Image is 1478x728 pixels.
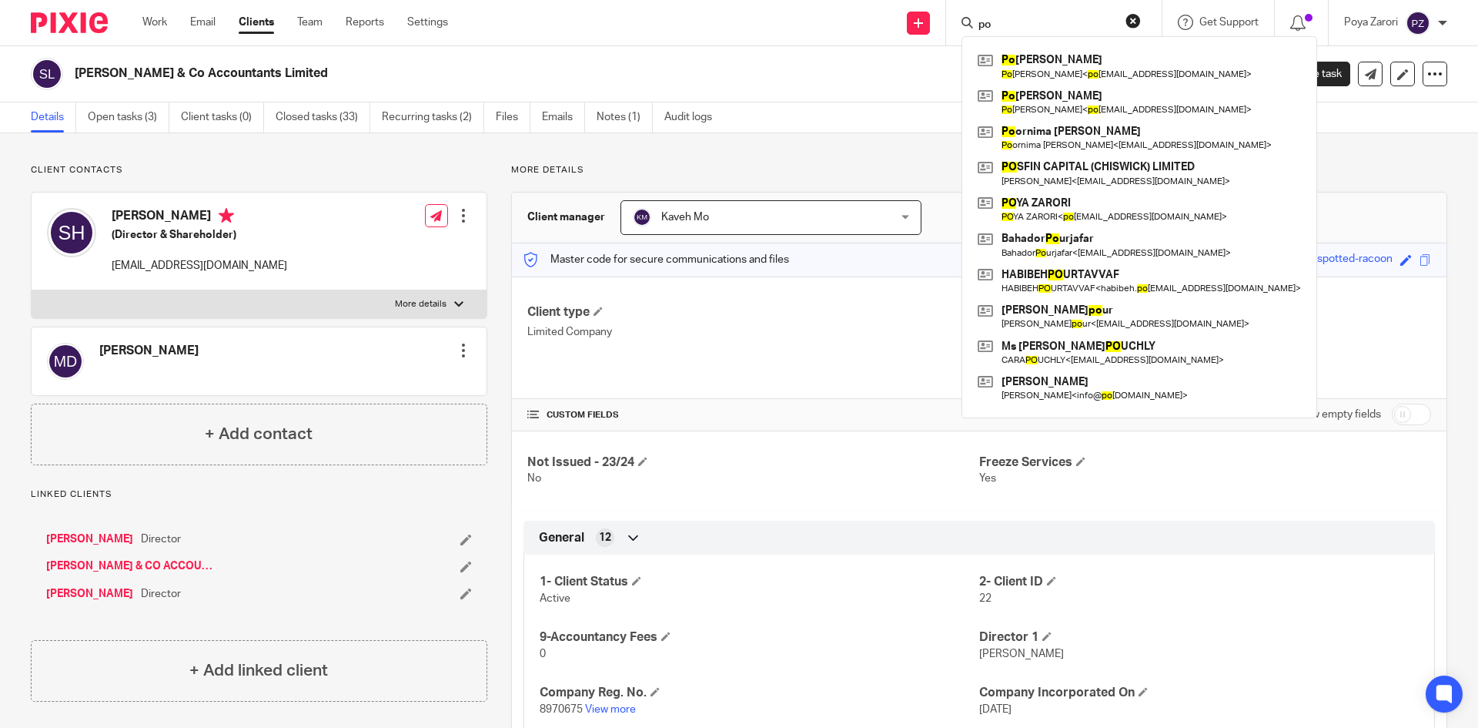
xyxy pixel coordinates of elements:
h4: [PERSON_NAME] [112,208,287,227]
h3: Client manager [527,210,605,225]
input: Search [977,18,1115,32]
a: Closed tasks (33) [276,102,370,133]
p: Limited Company [527,324,979,340]
h4: Director 1 [979,629,1419,646]
h4: + Add linked client [189,659,328,683]
p: Client contacts [31,164,487,176]
p: More details [511,164,1447,176]
h4: 9-Accountancy Fees [540,629,979,646]
p: Linked clients [31,488,487,501]
a: Settings [407,15,448,30]
span: Active [540,593,570,604]
p: Poya Zarori [1344,15,1398,30]
a: Clients [239,15,274,30]
h2: [PERSON_NAME] & Co Accountants Limited [75,65,1005,82]
a: Files [496,102,530,133]
button: Clear [1125,13,1141,29]
h4: CUSTOM FIELDS [527,409,979,421]
h4: 1- Client Status [540,574,979,590]
img: svg%3E [633,208,651,226]
h4: + Add contact [205,422,313,446]
span: [PERSON_NAME] [979,649,1064,659]
a: Team [297,15,323,30]
span: Get Support [1199,17,1259,28]
a: Audit logs [664,102,724,133]
a: Details [31,102,76,133]
a: Emails [542,102,585,133]
h4: Not Issued - 23/24 [527,455,979,471]
span: 8970675 [540,704,583,715]
span: 0 [540,649,546,659]
p: Master code for secure communications and files [523,252,789,267]
span: Director [141,586,181,602]
a: Open tasks (3) [88,102,169,133]
a: View more [585,704,636,715]
span: [DATE] [979,704,1012,715]
h5: (Director & Shareholder) [112,227,287,243]
span: Kaveh Mo [661,212,709,223]
h4: Client type [527,304,979,320]
a: Client tasks (0) [181,102,264,133]
a: Notes (1) [597,102,653,133]
span: General [539,530,584,546]
img: svg%3E [31,58,63,90]
label: Show empty fields [1292,407,1381,422]
a: Reports [346,15,384,30]
a: [PERSON_NAME] [46,532,133,547]
a: [PERSON_NAME] [46,586,133,602]
img: svg%3E [47,343,84,380]
span: 12 [599,530,611,545]
a: Work [142,15,167,30]
img: svg%3E [47,208,96,257]
h4: 2- Client ID [979,574,1419,590]
a: Recurring tasks (2) [382,102,484,133]
p: More details [395,298,446,310]
a: [PERSON_NAME] & CO ACCOUNTANTS LIVERPOOL LIMITED [46,559,216,574]
span: No [527,473,541,484]
a: Email [190,15,216,30]
img: Pixie [31,12,108,33]
h4: [PERSON_NAME] [99,343,199,359]
i: Primary [219,208,234,223]
img: svg%3E [1406,11,1430,35]
h4: Company Reg. No. [540,685,979,701]
span: 22 [979,593,991,604]
span: Director [141,532,181,547]
p: [EMAIL_ADDRESS][DOMAIN_NAME] [112,258,287,273]
span: Yes [979,473,996,484]
h4: Freeze Services [979,455,1431,471]
h4: Company Incorporated On [979,685,1419,701]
